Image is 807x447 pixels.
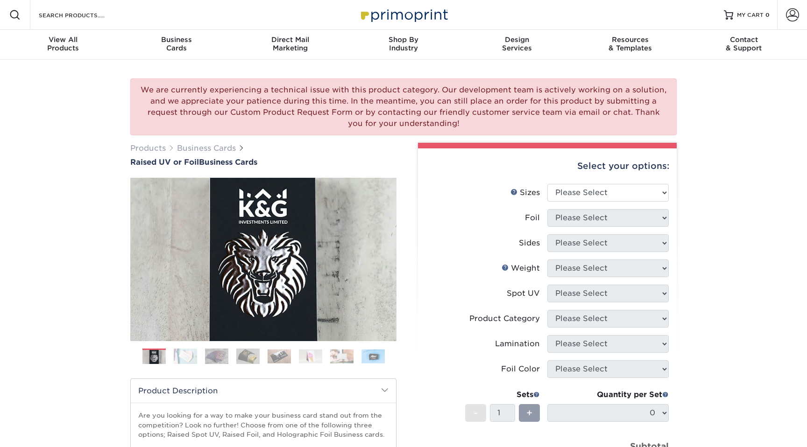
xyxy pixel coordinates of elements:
[131,379,396,403] h2: Product Description
[501,363,540,375] div: Foil Color
[130,158,396,167] h1: Business Cards
[177,144,236,153] a: Business Cards
[236,348,260,364] img: Business Cards 04
[130,78,677,135] div: We are currently experiencing a technical issue with this product category. Our development team ...
[234,35,347,44] span: Direct Mail
[7,30,120,60] a: View AllProducts
[234,35,347,52] div: Marketing
[525,212,540,223] div: Foil
[130,144,166,153] a: Products
[495,338,540,349] div: Lamination
[120,35,234,44] span: Business
[142,345,166,369] img: Business Cards 01
[460,35,573,44] span: Design
[130,126,396,392] img: Raised UV or Foil 01
[765,12,770,18] span: 0
[361,349,385,363] img: Business Cards 08
[425,148,669,184] div: Select your options:
[687,35,800,44] span: Contact
[507,288,540,299] div: Spot UV
[347,35,460,52] div: Industry
[687,30,800,60] a: Contact& Support
[120,35,234,52] div: Cards
[205,348,228,364] img: Business Cards 03
[330,349,354,363] img: Business Cards 07
[526,406,532,420] span: +
[347,35,460,44] span: Shop By
[737,11,764,19] span: MY CART
[460,35,573,52] div: Services
[120,30,234,60] a: BusinessCards
[130,158,396,167] a: Raised UV or FoilBusiness Cards
[460,30,573,60] a: DesignServices
[174,348,197,364] img: Business Cards 02
[38,9,129,21] input: SEARCH PRODUCTS.....
[469,313,540,324] div: Product Category
[347,30,460,60] a: Shop ByIndustry
[130,158,199,167] span: Raised UV or Foil
[573,30,687,60] a: Resources& Templates
[687,35,800,52] div: & Support
[234,30,347,60] a: Direct MailMarketing
[573,35,687,52] div: & Templates
[510,187,540,198] div: Sizes
[7,35,120,52] div: Products
[547,389,669,400] div: Quantity per Set
[268,349,291,363] img: Business Cards 05
[465,389,540,400] div: Sets
[519,237,540,249] div: Sides
[7,35,120,44] span: View All
[474,406,478,420] span: -
[357,5,450,25] img: Primoprint
[299,349,322,363] img: Business Cards 06
[502,263,540,274] div: Weight
[573,35,687,44] span: Resources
